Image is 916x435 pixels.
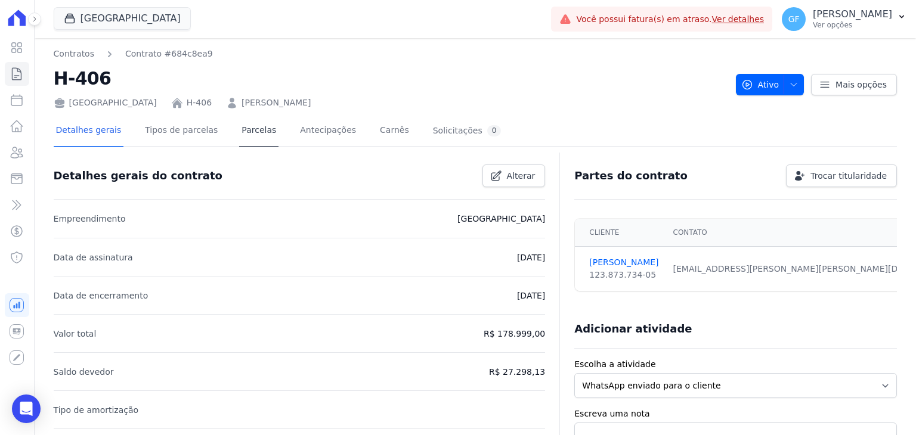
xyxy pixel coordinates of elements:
[517,250,545,265] p: [DATE]
[54,48,94,60] a: Contratos
[54,97,157,109] div: [GEOGRAPHIC_DATA]
[298,116,358,147] a: Antecipações
[54,288,148,303] p: Data de encerramento
[187,97,212,109] a: H-406
[54,48,726,60] nav: Breadcrumb
[589,269,658,281] div: 123.873.734-05
[143,116,220,147] a: Tipos de parcelas
[507,170,536,182] span: Alterar
[242,97,311,109] a: [PERSON_NAME]
[54,212,126,226] p: Empreendimento
[54,250,133,265] p: Data de assinatura
[736,74,804,95] button: Ativo
[574,408,897,420] label: Escreva uma nota
[811,74,897,95] a: Mais opções
[741,74,779,95] span: Ativo
[810,170,887,182] span: Trocar titularidade
[239,116,278,147] a: Parcelas
[431,116,504,147] a: Solicitações0
[54,65,726,92] h2: H-406
[712,14,765,24] a: Ver detalhes
[517,288,545,303] p: [DATE]
[576,13,764,26] span: Você possui fatura(s) em atraso.
[575,219,666,247] th: Cliente
[589,256,658,269] a: [PERSON_NAME]
[54,7,191,30] button: [GEOGRAPHIC_DATA]
[835,79,887,91] span: Mais opções
[54,169,222,183] h3: Detalhes gerais do contrato
[772,2,916,36] button: GF [PERSON_NAME] Ver opções
[484,327,545,341] p: R$ 178.999,00
[54,48,213,60] nav: Breadcrumb
[54,365,114,379] p: Saldo devedor
[54,116,124,147] a: Detalhes gerais
[489,365,545,379] p: R$ 27.298,13
[813,8,892,20] p: [PERSON_NAME]
[813,20,892,30] p: Ver opções
[788,15,800,23] span: GF
[54,403,139,417] p: Tipo de amortização
[786,164,897,187] a: Trocar titularidade
[574,358,897,371] label: Escolha a atividade
[457,212,545,226] p: [GEOGRAPHIC_DATA]
[12,394,41,423] div: Open Intercom Messenger
[487,125,502,136] div: 0
[54,327,97,341] p: Valor total
[574,169,688,183] h3: Partes do contrato
[377,116,411,147] a: Carnês
[574,322,692,336] h3: Adicionar atividade
[482,164,546,187] a: Alterar
[125,48,213,60] a: Contrato #684c8ea9
[433,125,502,136] div: Solicitações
